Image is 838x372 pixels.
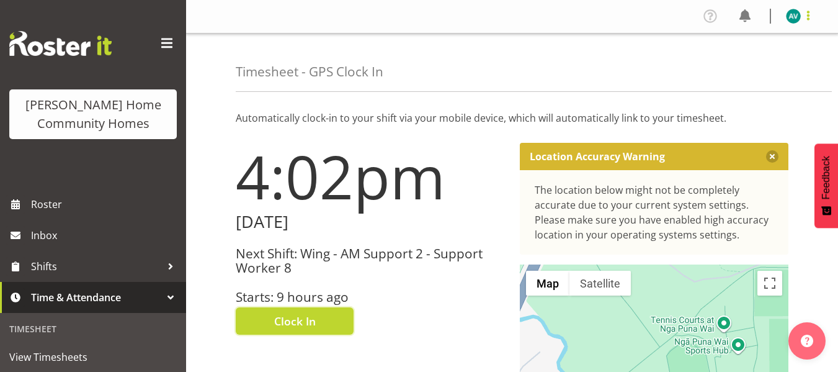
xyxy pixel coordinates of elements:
span: View Timesheets [9,348,177,366]
button: Toggle fullscreen view [757,271,782,296]
p: Automatically clock-in to your shift via your mobile device, which will automatically link to you... [236,111,788,125]
div: [PERSON_NAME] Home Community Homes [22,96,164,133]
h4: Timesheet - GPS Clock In [236,65,383,79]
span: Shifts [31,257,161,276]
div: The location below might not be completely accurate due to your current system settings. Please m... [535,183,774,242]
img: asiasiga-vili8528.jpg [786,9,801,24]
div: Timesheet [3,316,183,342]
h3: Next Shift: Wing - AM Support 2 - Support Worker 8 [236,247,505,276]
span: Inbox [31,226,180,245]
h3: Starts: 9 hours ago [236,290,505,304]
h2: [DATE] [236,212,505,232]
span: Clock In [274,313,316,329]
h1: 4:02pm [236,143,505,210]
button: Clock In [236,307,354,335]
img: help-xxl-2.png [801,335,813,347]
img: Rosterit website logo [9,31,112,56]
button: Feedback - Show survey [814,143,838,228]
button: Close message [766,150,778,163]
p: Location Accuracy Warning [530,150,665,163]
button: Show street map [526,271,569,296]
span: Roster [31,195,180,214]
span: Feedback [821,156,832,199]
span: Time & Attendance [31,288,161,307]
button: Show satellite imagery [569,271,631,296]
